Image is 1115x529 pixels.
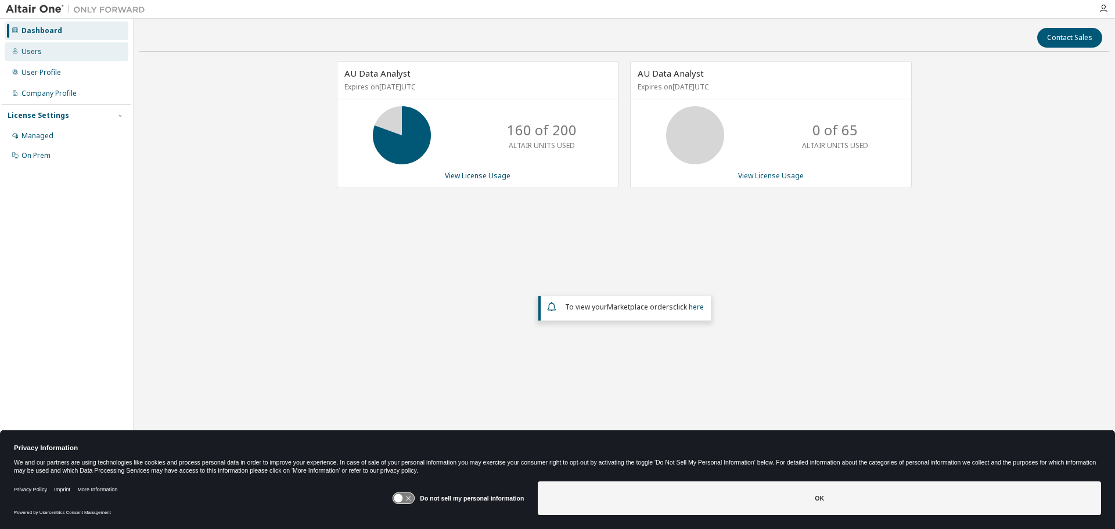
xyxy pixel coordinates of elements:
div: Managed [21,131,53,141]
a: View License Usage [445,171,510,181]
div: Dashboard [21,26,62,35]
div: On Prem [21,151,51,160]
em: Marketplace orders [607,302,673,312]
div: User Profile [21,68,61,77]
p: 0 of 65 [812,120,858,140]
span: AU Data Analyst [638,67,704,79]
p: Expires on [DATE] UTC [344,82,608,92]
a: View License Usage [738,171,804,181]
span: To view your click [565,302,704,312]
span: AU Data Analyst [344,67,411,79]
div: Users [21,47,42,56]
p: 160 of 200 [507,120,577,140]
p: ALTAIR UNITS USED [509,141,575,150]
img: Altair One [6,3,151,15]
a: here [689,302,704,312]
button: Contact Sales [1037,28,1102,48]
div: Company Profile [21,89,77,98]
p: Expires on [DATE] UTC [638,82,901,92]
p: ALTAIR UNITS USED [802,141,868,150]
div: License Settings [8,111,69,120]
